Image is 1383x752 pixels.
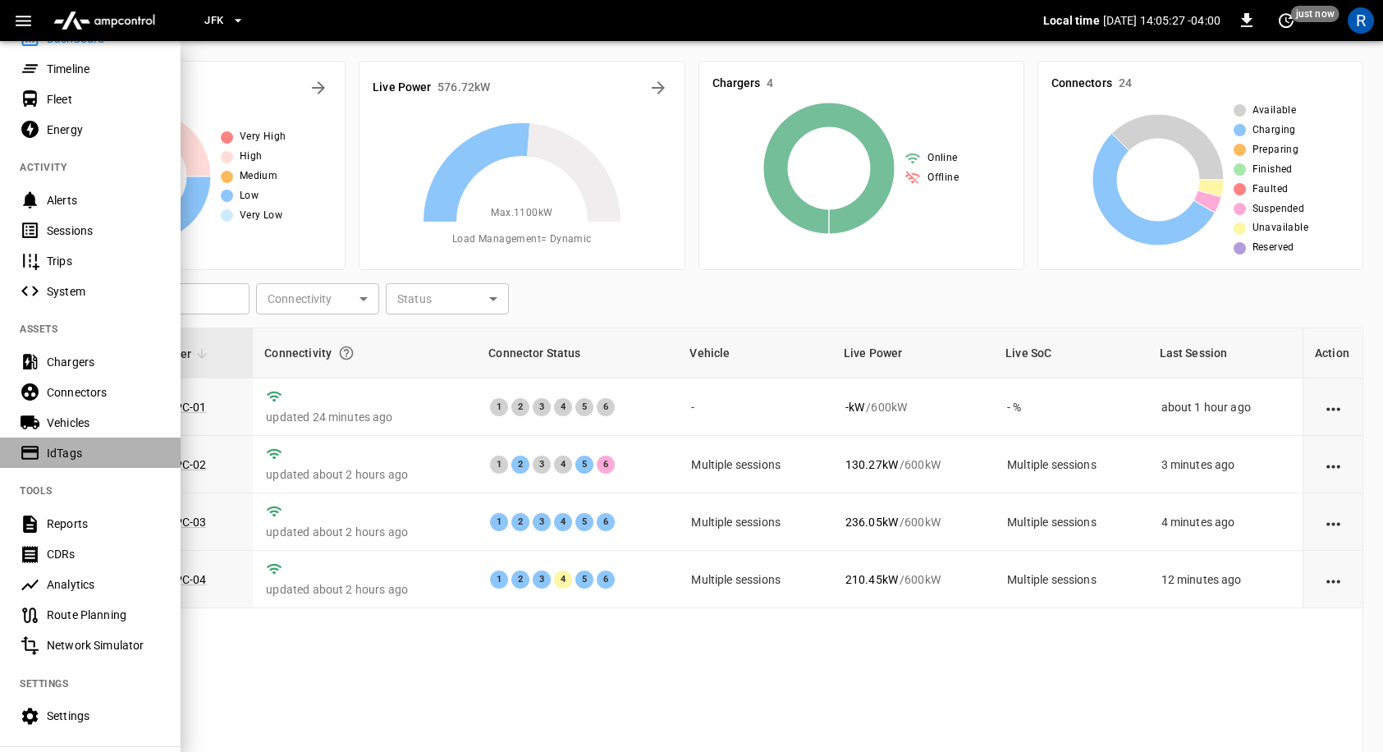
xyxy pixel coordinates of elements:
[47,415,161,431] div: Vehicles
[47,61,161,77] div: Timeline
[47,5,162,36] img: ampcontrol.io logo
[47,576,161,593] div: Analytics
[47,283,161,300] div: System
[47,546,161,562] div: CDRs
[204,11,223,30] span: JFK
[47,607,161,623] div: Route Planning
[47,445,161,461] div: IdTags
[1043,12,1100,29] p: Local time
[47,708,161,724] div: Settings
[47,222,161,239] div: Sessions
[1291,6,1339,22] span: just now
[47,253,161,269] div: Trips
[47,192,161,209] div: Alerts
[47,354,161,370] div: Chargers
[47,384,161,401] div: Connectors
[1348,7,1374,34] div: profile-icon
[47,122,161,138] div: Energy
[1103,12,1220,29] p: [DATE] 14:05:27 -04:00
[47,516,161,532] div: Reports
[47,637,161,653] div: Network Simulator
[1273,7,1299,34] button: set refresh interval
[47,91,161,108] div: Fleet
